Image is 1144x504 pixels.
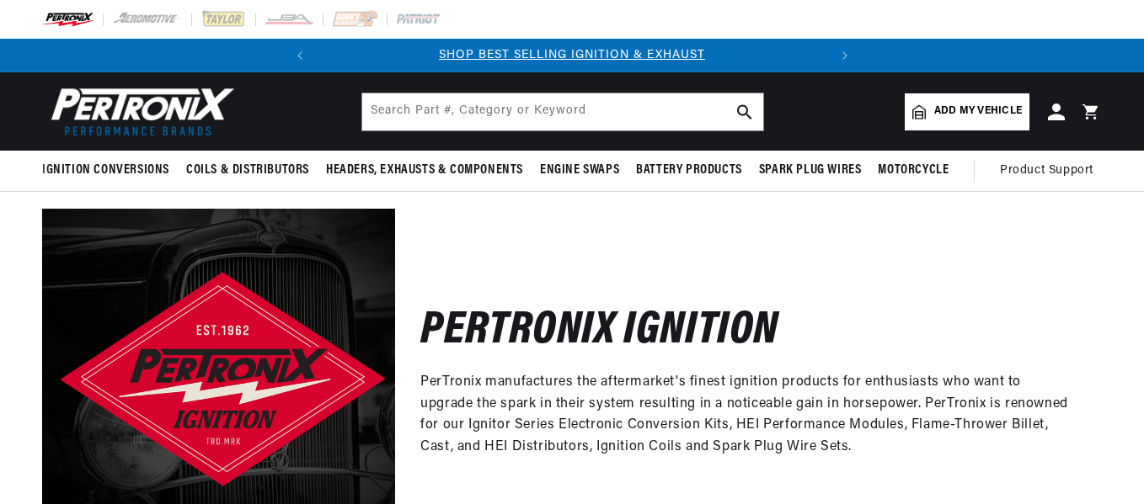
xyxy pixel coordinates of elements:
[751,151,870,190] summary: Spark Plug Wires
[540,162,619,179] span: Engine Swaps
[420,372,1077,458] p: PerTronix manufactures the aftermarket's finest ignition products for enthusiasts who want to upg...
[318,151,532,190] summary: Headers, Exhausts & Components
[636,162,742,179] span: Battery Products
[828,39,862,72] button: Translation missing: en.sections.announcements.next_announcement
[439,49,705,61] a: SHOP BEST SELLING IGNITION & EXHAUST
[869,151,957,190] summary: Motorcycle
[42,162,169,179] span: Ignition Conversions
[186,162,309,179] span: Coils & Distributors
[905,93,1029,130] a: Add my vehicle
[42,82,236,141] img: Pertronix
[532,151,628,190] summary: Engine Swaps
[1000,151,1102,191] summary: Product Support
[759,162,862,179] span: Spark Plug Wires
[317,46,828,65] div: Announcement
[283,39,317,72] button: Translation missing: en.sections.announcements.previous_announcement
[178,151,318,190] summary: Coils & Distributors
[42,151,178,190] summary: Ignition Conversions
[326,162,523,179] span: Headers, Exhausts & Components
[628,151,751,190] summary: Battery Products
[878,162,949,179] span: Motorcycle
[420,312,778,352] h2: Pertronix Ignition
[726,93,763,130] button: search button
[317,46,828,65] div: 1 of 2
[934,103,1022,119] span: Add my vehicle
[1000,162,1093,180] span: Product Support
[362,93,763,130] input: Search Part #, Category or Keyword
